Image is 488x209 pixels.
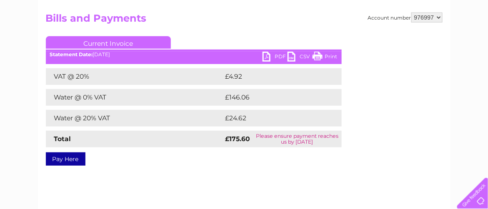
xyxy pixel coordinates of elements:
[263,52,288,64] a: PDF
[331,4,388,15] a: 0333 014 3131
[313,52,338,64] a: Print
[17,22,60,47] img: logo.png
[46,68,223,85] td: VAT @ 20%
[368,12,443,22] div: Account number
[46,36,171,49] a: Current Invoice
[385,35,410,42] a: Telecoms
[362,35,380,42] a: Energy
[433,35,453,42] a: Contact
[46,110,223,127] td: Water @ 20% VAT
[46,52,342,57] div: [DATE]
[48,5,441,40] div: Clear Business is a trading name of Verastar Limited (registered in [GEOGRAPHIC_DATA] No. 3667643...
[223,68,322,85] td: £4.92
[288,52,313,64] a: CSV
[46,12,443,28] h2: Bills and Payments
[223,89,327,106] td: £146.06
[225,135,250,143] strong: £175.60
[46,152,85,166] a: Pay Here
[223,110,325,127] td: £24.62
[46,89,223,106] td: Water @ 0% VAT
[460,35,480,42] a: Log out
[415,35,428,42] a: Blog
[253,131,342,147] td: Please ensure payment reaches us by [DATE]
[50,51,93,57] b: Statement Date:
[54,135,71,143] strong: Total
[341,35,357,42] a: Water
